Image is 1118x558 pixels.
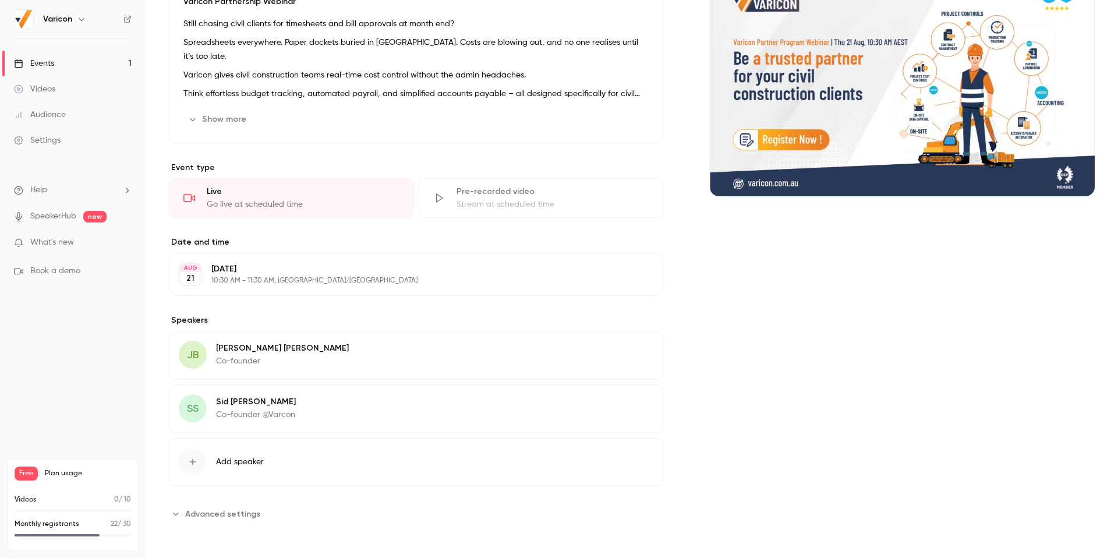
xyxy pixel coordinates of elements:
[118,238,132,248] iframe: Noticeable Trigger
[111,521,118,528] span: 22
[15,495,37,505] p: Videos
[14,184,132,196] li: help-dropdown-opener
[216,456,264,468] span: Add speaker
[183,36,649,63] p: Spreadsheets everywhere. Paper dockets buried in [GEOGRAPHIC_DATA]. Costs are blowing out, and no...
[169,384,663,433] div: SSSid [PERSON_NAME]Co-founder @Varcon
[216,409,296,421] p: Co-founder @Varcon
[169,178,414,218] div: LiveGo live at scheduled time
[169,331,663,380] div: JB[PERSON_NAME] [PERSON_NAME]Co-founder
[207,199,399,210] div: Go live at scheduled time
[14,109,66,121] div: Audience
[14,83,55,95] div: Videos
[30,236,74,249] span: What's new
[216,342,349,354] p: [PERSON_NAME] [PERSON_NAME]
[187,401,199,416] span: SS
[15,10,33,29] img: Varicon
[183,68,649,82] p: Varicon gives civil construction teams real-time cost control without the admin headaches.
[216,355,349,367] p: Co-founder
[185,508,260,520] span: Advanced settings
[30,184,47,196] span: Help
[114,496,119,503] span: 0
[15,519,79,529] p: Monthly registrants
[457,199,649,210] div: Stream at scheduled time
[183,110,253,129] button: Show more
[83,211,107,223] span: new
[207,186,399,197] div: Live
[114,495,131,505] p: / 10
[457,186,649,197] div: Pre-recorded video
[14,58,54,69] div: Events
[30,265,80,277] span: Book a demo
[169,315,663,326] label: Speakers
[187,347,199,363] span: JB
[169,504,663,523] section: Advanced settings
[43,13,72,25] h6: Varicon
[419,178,664,218] div: Pre-recorded videoStream at scheduled time
[169,438,663,486] button: Add speaker
[169,236,663,248] label: Date and time
[183,17,649,31] p: Still chasing civil clients for timesheets and bill approvals at month end?
[111,519,131,529] p: / 30
[169,162,663,174] p: Event type
[211,276,602,285] p: 10:30 AM - 11:30 AM, [GEOGRAPHIC_DATA]/[GEOGRAPHIC_DATA]
[30,210,76,223] a: SpeakerHub
[186,273,194,284] p: 21
[15,467,38,481] span: Free
[211,263,602,275] p: [DATE]
[216,396,296,408] p: Sid [PERSON_NAME]
[45,469,131,478] span: Plan usage
[14,135,61,146] div: Settings
[180,264,201,272] div: AUG
[169,504,267,523] button: Advanced settings
[183,87,649,101] p: Think effortless budget tracking, automated payroll, and simplified accounts payable – all design...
